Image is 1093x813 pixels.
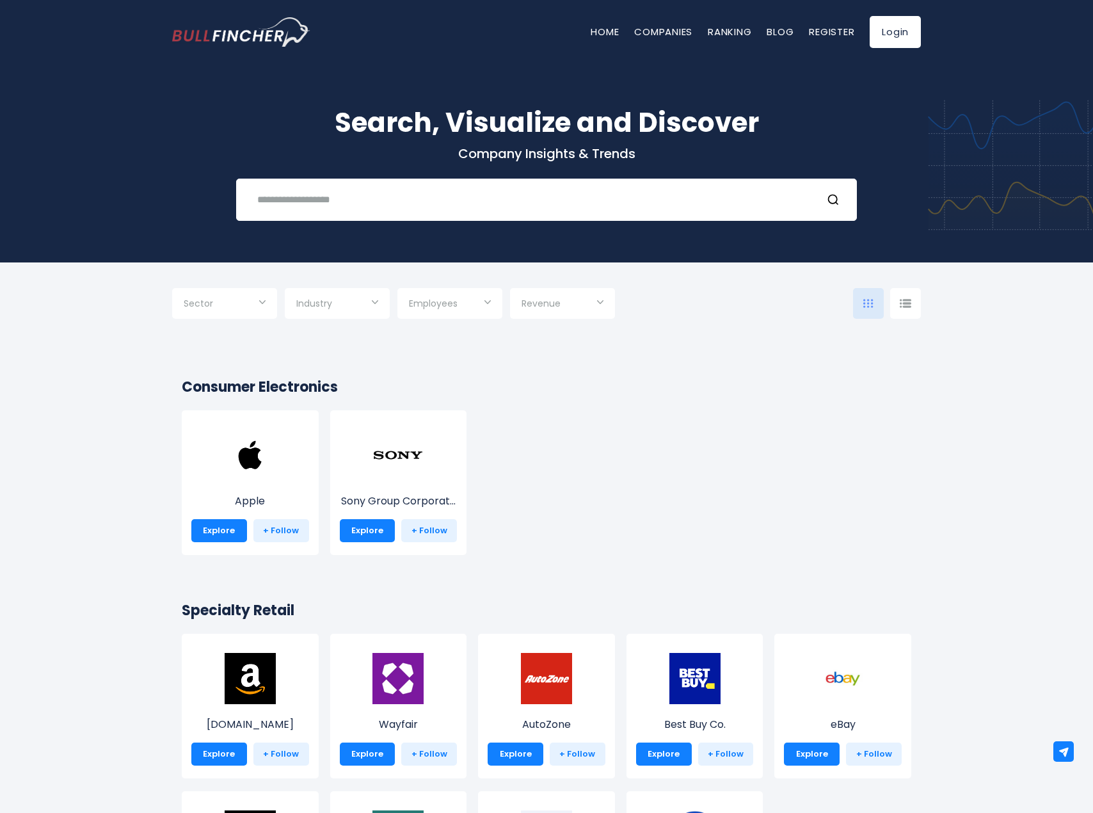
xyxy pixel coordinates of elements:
[172,102,921,143] h1: Search, Visualize and Discover
[296,298,332,309] span: Industry
[488,677,605,732] a: AutoZone
[184,293,266,316] input: Selection
[340,494,458,509] p: Sony Group Corporation
[784,717,902,732] p: eBay
[372,653,424,704] img: W.png
[191,743,247,766] a: Explore
[182,600,911,621] h2: Specialty Retail
[636,743,692,766] a: Explore
[591,25,619,38] a: Home
[488,717,605,732] p: AutoZone
[817,653,868,704] img: EBAY.png
[488,743,543,766] a: Explore
[522,293,603,316] input: Selection
[636,717,754,732] p: Best Buy Co.
[296,293,378,316] input: Selection
[253,519,309,542] a: + Follow
[191,494,309,509] p: Apple
[767,25,794,38] a: Blog
[191,453,309,509] a: Apple
[708,25,751,38] a: Ranking
[340,519,395,542] a: Explore
[172,17,310,47] img: Bullfincher logo
[172,17,310,47] a: Go to homepage
[809,25,854,38] a: Register
[846,743,902,766] a: + Follow
[900,299,911,308] img: icon-comp-list-view.svg
[340,453,458,509] a: Sony Group Corporat...
[184,298,213,309] span: Sector
[372,430,424,481] img: SONY.png
[870,16,921,48] a: Login
[401,743,457,766] a: + Follow
[191,677,309,732] a: [DOMAIN_NAME]
[401,519,457,542] a: + Follow
[340,677,458,732] a: Wayfair
[409,298,458,309] span: Employees
[634,25,692,38] a: Companies
[225,430,276,481] img: AAPL.png
[225,653,276,704] img: AMZN.png
[340,717,458,732] p: Wayfair
[784,677,902,732] a: eBay
[409,293,491,316] input: Selection
[172,145,921,162] p: Company Insights & Trends
[191,717,309,732] p: Amazon.com
[827,191,843,208] button: Search
[191,519,247,542] a: Explore
[863,299,874,308] img: icon-comp-grid.svg
[182,376,911,398] h2: Consumer Electronics
[698,743,754,766] a: + Follow
[636,677,754,732] a: Best Buy Co.
[521,653,572,704] img: AZO.png
[522,298,561,309] span: Revenue
[340,743,395,766] a: Explore
[784,743,840,766] a: Explore
[669,653,721,704] img: BBY.png
[550,743,605,766] a: + Follow
[253,743,309,766] a: + Follow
